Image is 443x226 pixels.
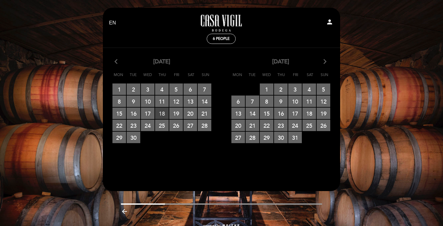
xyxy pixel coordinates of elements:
[171,72,183,83] span: Fri
[183,15,260,32] a: Casa Vigil - Restaurante
[184,83,197,95] span: 6
[260,120,273,131] span: 22
[112,120,126,131] span: 22
[246,96,259,107] span: 7
[112,83,126,95] span: 1
[272,58,289,66] span: [DATE]
[198,83,211,95] span: 7
[304,72,316,83] span: Sat
[127,96,140,107] span: 9
[184,108,197,119] span: 20
[317,96,330,107] span: 12
[260,83,273,95] span: 1
[246,120,259,131] span: 21
[153,58,170,66] span: [DATE]
[274,108,288,119] span: 16
[317,108,330,119] span: 19
[185,72,197,83] span: Sat
[141,108,154,119] span: 17
[260,108,273,119] span: 15
[155,120,169,131] span: 25
[127,120,140,131] span: 23
[213,36,230,41] span: 6 people
[127,132,140,143] span: 30
[200,72,212,83] span: Sun
[260,132,273,143] span: 29
[231,72,244,83] span: Mon
[112,96,126,107] span: 8
[288,132,302,143] span: 31
[198,108,211,119] span: 21
[317,83,330,95] span: 5
[141,72,154,83] span: Wed
[274,132,288,143] span: 30
[288,108,302,119] span: 17
[127,108,140,119] span: 16
[169,120,183,131] span: 26
[184,120,197,131] span: 27
[288,120,302,131] span: 24
[112,108,126,119] span: 15
[112,132,126,143] span: 29
[231,132,245,143] span: 27
[274,83,288,95] span: 2
[127,72,139,83] span: Tue
[289,72,302,83] span: Fri
[260,72,273,83] span: Wed
[121,208,128,215] i: arrow_backward
[275,72,287,83] span: Thu
[141,83,154,95] span: 3
[302,83,316,95] span: 4
[246,108,259,119] span: 14
[156,72,168,83] span: Thu
[155,108,169,119] span: 18
[127,83,140,95] span: 2
[322,58,328,66] i: arrow_forward_ios
[317,120,330,131] span: 26
[115,58,120,66] i: arrow_back_ios
[288,83,302,95] span: 3
[274,120,288,131] span: 23
[288,96,302,107] span: 10
[231,108,245,119] span: 13
[302,108,316,119] span: 18
[231,120,245,131] span: 20
[319,72,331,83] span: Sun
[246,72,258,83] span: Tue
[326,18,333,26] i: person
[169,108,183,119] span: 19
[141,120,154,131] span: 24
[169,83,183,95] span: 5
[231,96,245,107] span: 6
[169,96,183,107] span: 12
[184,96,197,107] span: 13
[302,120,316,131] span: 25
[155,96,169,107] span: 11
[198,96,211,107] span: 14
[326,18,333,28] button: person
[260,96,273,107] span: 8
[302,96,316,107] span: 11
[141,96,154,107] span: 10
[155,83,169,95] span: 4
[112,72,125,83] span: Mon
[274,96,288,107] span: 9
[246,132,259,143] span: 28
[198,120,211,131] span: 28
